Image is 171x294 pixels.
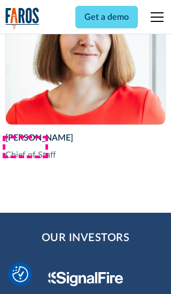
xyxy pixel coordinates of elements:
[12,266,28,282] img: Revisit consent button
[5,7,40,29] img: Logo of the analytics and reporting company Faros.
[5,131,166,144] div: [PERSON_NAME]
[42,230,130,246] h2: Our Investors
[48,272,123,287] img: Signal Fire Logo
[12,266,28,282] button: Cookie Settings
[5,149,166,161] div: Chief of Staff
[75,6,138,28] a: Get a demo
[5,7,40,29] a: home
[144,4,166,30] div: menu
